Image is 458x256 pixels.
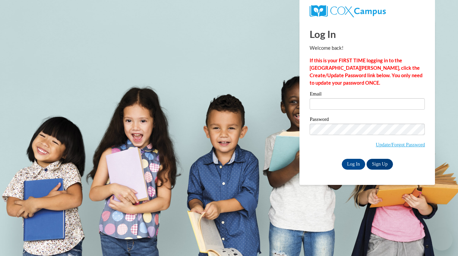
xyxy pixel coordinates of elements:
[431,229,453,251] iframe: Button to launch messaging window
[367,159,393,170] a: Sign Up
[376,142,425,147] a: Update/Forgot Password
[310,58,422,86] strong: If this is your FIRST TIME logging in to the [GEOGRAPHIC_DATA][PERSON_NAME], click the Create/Upd...
[310,91,425,98] label: Email
[310,5,425,17] a: COX Campus
[310,117,425,124] label: Password
[310,44,425,52] p: Welcome back!
[342,159,366,170] input: Log In
[310,27,425,41] h1: Log In
[310,5,386,17] img: COX Campus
